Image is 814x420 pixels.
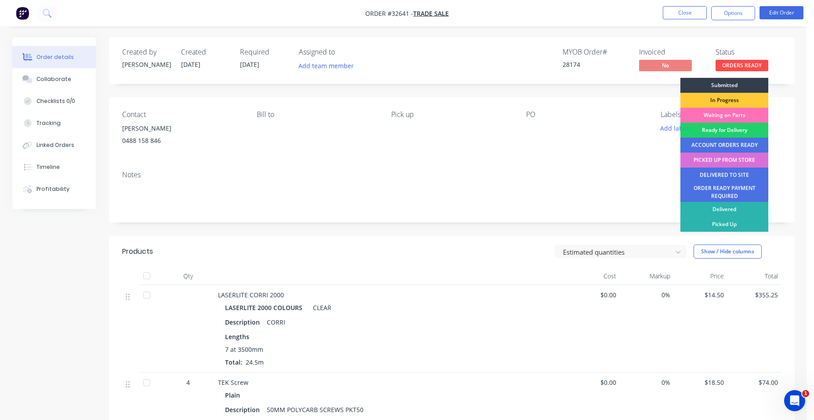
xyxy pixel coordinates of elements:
div: Status [716,48,781,56]
button: Timeline [12,156,96,178]
div: CORRI [263,316,289,329]
div: PICKED UP FROM STORE [680,153,768,168]
div: Plain [225,389,243,402]
div: LASERLITE 2000 COLOURS [225,301,306,314]
div: Order details [36,53,74,61]
button: Options [711,6,755,20]
div: [PERSON_NAME]0488 158 846 [122,122,243,150]
div: 0488 158 846 [122,135,243,147]
span: $18.50 [677,378,724,387]
span: 0% [623,378,670,387]
div: DELIVERED TO SITE [680,168,768,183]
div: Description [225,403,263,416]
div: Contact [122,110,243,119]
span: 0% [623,290,670,299]
div: Cost [566,267,620,285]
div: MYOB Order # [563,48,629,56]
div: CLEAR [309,301,331,314]
div: Required [240,48,288,56]
span: [DATE] [181,60,200,69]
button: Edit Order [759,6,803,19]
span: Total: [225,358,242,366]
span: $74.00 [731,378,778,387]
div: Description [225,316,263,329]
span: $14.50 [677,290,724,299]
span: TEK Screw [218,378,248,387]
span: LASERLITE CORRI 2000 [218,291,284,299]
button: Checklists 0/0 [12,90,96,112]
div: Qty [162,267,214,285]
span: 1 [802,390,809,397]
div: Profitability [36,185,69,193]
div: PO [526,110,647,119]
div: Submitted [680,78,768,93]
div: Invoiced [639,48,705,56]
span: Lengths [225,332,249,341]
div: Bill to [257,110,377,119]
div: Products [122,246,153,257]
span: No [639,60,692,71]
button: Tracking [12,112,96,134]
div: ACCOUNT ORDERS READY [680,138,768,153]
div: [PERSON_NAME] [122,60,171,69]
button: Add labels [656,122,696,134]
span: ORDERS READY [716,60,768,71]
div: [PERSON_NAME] [122,122,243,135]
div: Collaborate [36,75,71,83]
button: ORDERS READY [716,60,768,73]
button: Add team member [294,60,358,72]
div: Picked Up [680,217,768,232]
button: Close [663,6,707,19]
div: 50MM POLYCARB SCREWS PKT50 [263,403,367,416]
div: 28174 [563,60,629,69]
span: Order #32641 - [365,9,413,18]
span: $355.25 [731,290,778,299]
div: Ready for Delivery [680,123,768,138]
span: [DATE] [240,60,259,69]
a: TRADE SALE [413,9,449,18]
div: ORDER READY PAYMENT REQUIRED [680,183,768,202]
div: Assigned to [299,48,387,56]
span: 4 [186,378,190,387]
div: Price [674,267,728,285]
div: Waiting on Parts [680,108,768,123]
div: Checklists 0/0 [36,97,75,105]
div: Delivered [680,202,768,217]
div: Created by [122,48,171,56]
img: Factory [16,7,29,20]
div: Markup [620,267,674,285]
button: Order details [12,46,96,68]
div: Notes [122,171,781,179]
span: $0.00 [570,378,617,387]
span: 24.5m [242,358,267,366]
div: In Progress [680,93,768,108]
button: Profitability [12,178,96,200]
span: 7 at 3500mm [225,345,263,354]
button: Add team member [299,60,359,72]
div: Tracking [36,119,61,127]
iframe: Intercom live chat [784,390,805,411]
div: Timeline [36,163,60,171]
div: Pick up [391,110,512,119]
button: Linked Orders [12,134,96,156]
span: $0.00 [570,290,617,299]
div: Linked Orders [36,141,74,149]
div: Labels [661,110,781,119]
div: Created [181,48,229,56]
button: Collaborate [12,68,96,90]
